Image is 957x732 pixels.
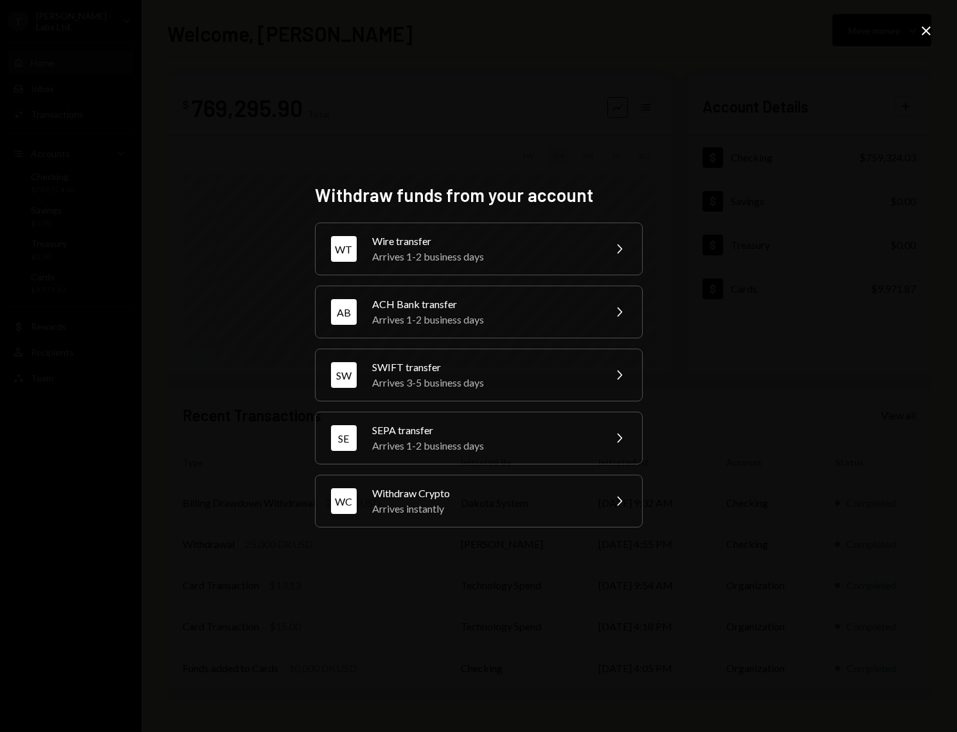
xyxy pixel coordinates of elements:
div: Arrives 1-2 business days [372,249,596,264]
button: SWSWIFT transferArrives 3-5 business days [315,349,643,401]
div: AB [331,299,357,325]
h2: Withdraw funds from your account [315,183,643,208]
button: SESEPA transferArrives 1-2 business days [315,412,643,464]
div: Wire transfer [372,233,596,249]
div: Withdraw Crypto [372,486,596,501]
button: WTWire transferArrives 1-2 business days [315,223,643,275]
div: WT [331,236,357,262]
div: Arrives 1-2 business days [372,438,596,453]
div: Arrives 3-5 business days [372,375,596,390]
div: Arrives instantly [372,501,596,517]
div: SW [331,362,357,388]
div: SEPA transfer [372,423,596,438]
div: SWIFT transfer [372,360,596,375]
button: WCWithdraw CryptoArrives instantly [315,475,643,527]
div: ACH Bank transfer [372,297,596,312]
button: ABACH Bank transferArrives 1-2 business days [315,286,643,338]
div: WC [331,488,357,514]
div: SE [331,425,357,451]
div: Arrives 1-2 business days [372,312,596,327]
